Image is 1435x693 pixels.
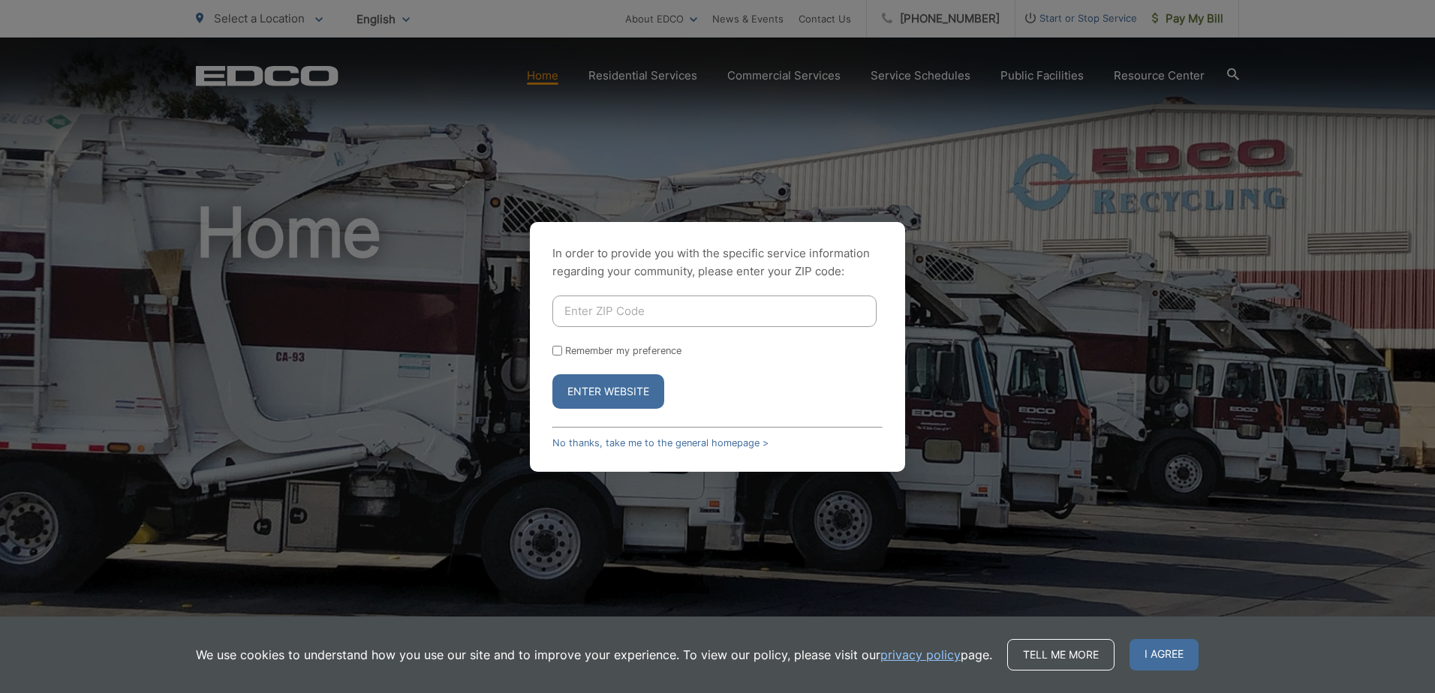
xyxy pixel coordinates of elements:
span: I agree [1130,639,1199,670]
p: In order to provide you with the specific service information regarding your community, please en... [552,244,883,280]
input: Enter ZIP Code [552,295,877,327]
a: Tell me more [1007,639,1115,670]
a: privacy policy [880,646,961,664]
label: Remember my preference [565,345,681,356]
p: We use cookies to understand how you use our site and to improve your experience. To view our pol... [196,646,992,664]
button: Enter Website [552,374,664,409]
a: No thanks, take me to the general homepage > [552,437,769,448]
